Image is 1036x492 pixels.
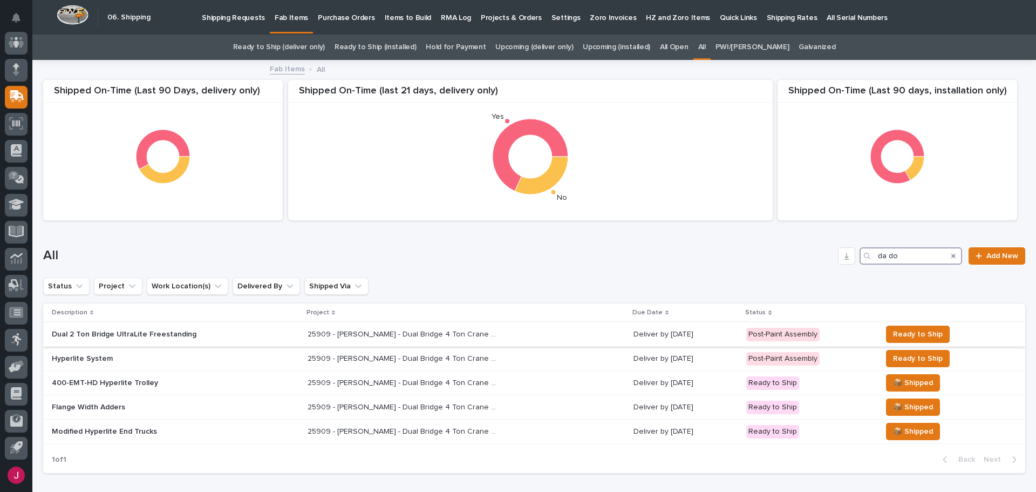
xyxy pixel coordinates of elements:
[52,307,87,319] p: Description
[308,376,499,388] p: 25909 - [PERSON_NAME] - Dual Bridge 4 Ton Crane System
[745,307,766,319] p: Status
[984,455,1007,464] span: Next
[778,85,1017,103] div: Shipped On-Time (Last 90 days, installation only)
[52,379,241,388] p: 400-EMT-HD Hyperlite Trolley
[986,252,1018,260] span: Add New
[43,447,75,473] p: 1 of 1
[57,5,88,25] img: Workspace Logo
[5,464,28,487] button: users-avatar
[746,352,820,366] div: Post-Paint Assembly
[893,328,943,341] span: Ready to Ship
[893,425,933,438] span: 📦 Shipped
[52,427,241,436] p: Modified Hyperlite End Trucks
[886,423,940,440] button: 📦 Shipped
[715,35,789,60] a: PWI/[PERSON_NAME]
[492,113,504,120] text: Yes
[979,455,1025,464] button: Next
[43,347,1025,371] tr: Hyperlite System25909 - [PERSON_NAME] - Dual Bridge 4 Ton Crane System25909 - [PERSON_NAME] - Dua...
[43,420,1025,444] tr: Modified Hyperlite End Trucks25909 - [PERSON_NAME] - Dual Bridge 4 Ton Crane System25909 - [PERSO...
[746,425,799,439] div: Ready to Ship
[893,376,933,389] span: 📦 Shipped
[633,379,738,388] p: Deliver by [DATE]
[860,247,962,265] input: Search
[107,13,151,22] h2: 06. Shipping
[308,401,499,412] p: 25909 - [PERSON_NAME] - Dual Bridge 4 Ton Crane System
[52,403,241,412] p: Flange Width Adders
[557,194,567,202] text: No
[147,278,228,295] button: Work Location(s)
[288,85,773,103] div: Shipped On-Time (last 21 days, delivery only)
[304,278,369,295] button: Shipped Via
[583,35,650,60] a: Upcoming (installed)
[43,278,90,295] button: Status
[308,352,499,363] p: 25909 - [PERSON_NAME] - Dual Bridge 4 Ton Crane System
[886,350,950,367] button: Ready to Ship
[94,278,142,295] button: Project
[886,399,940,416] button: 📦 Shipped
[746,401,799,414] div: Ready to Ship
[952,455,975,464] span: Back
[746,328,820,341] div: Post-Paint Assembly
[746,376,799,390] div: Ready to Ship
[335,35,416,60] a: Ready to Ship (installed)
[886,326,950,343] button: Ready to Ship
[934,455,979,464] button: Back
[426,35,486,60] a: Hold for Payment
[633,330,738,339] p: Deliver by [DATE]
[233,278,300,295] button: Delivered By
[495,35,573,60] a: Upcoming (deliver only)
[969,247,1025,265] a: Add New
[43,322,1025,347] tr: Dual 2 Ton Bridge UltraLite Freestanding25909 - [PERSON_NAME] - Dual Bridge 4 Ton Crane System259...
[308,328,499,339] p: 25909 - [PERSON_NAME] - Dual Bridge 4 Ton Crane System
[633,403,738,412] p: Deliver by [DATE]
[43,85,283,103] div: Shipped On-Time (Last 90 Days, delivery only)
[886,374,940,392] button: 📦 Shipped
[43,248,834,264] h1: All
[270,62,305,75] a: Fab Items
[5,6,28,29] button: Notifications
[893,352,943,365] span: Ready to Ship
[43,371,1025,395] tr: 400-EMT-HD Hyperlite Trolley25909 - [PERSON_NAME] - Dual Bridge 4 Ton Crane System25909 - [PERSON...
[698,35,706,60] a: All
[52,330,241,339] p: Dual 2 Ton Bridge UltraLite Freestanding
[233,35,325,60] a: Ready to Ship (deliver only)
[633,354,738,363] p: Deliver by [DATE]
[893,401,933,414] span: 📦 Shipped
[660,35,689,60] a: All Open
[52,354,241,363] p: Hyperlite System
[633,427,738,436] p: Deliver by [DATE]
[308,425,499,436] p: 25909 - [PERSON_NAME] - Dual Bridge 4 Ton Crane System
[306,307,329,319] p: Project
[43,395,1025,420] tr: Flange Width Adders25909 - [PERSON_NAME] - Dual Bridge 4 Ton Crane System25909 - [PERSON_NAME] - ...
[632,307,663,319] p: Due Date
[317,63,325,75] p: All
[13,13,28,30] div: Notifications
[799,35,835,60] a: Galvanized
